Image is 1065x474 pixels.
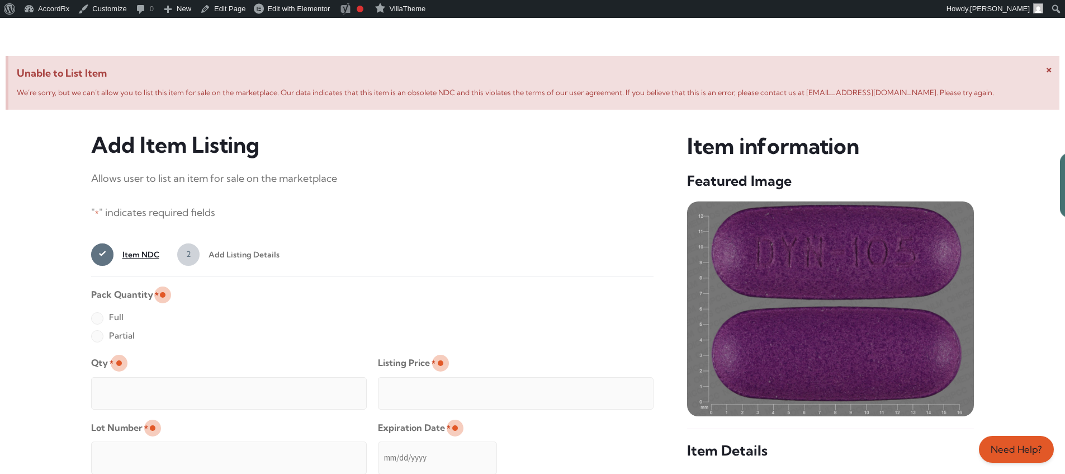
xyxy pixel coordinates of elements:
[91,204,654,222] p: " " indicates required fields
[113,243,159,266] span: Item NDC
[687,442,974,460] h5: Item Details
[91,243,159,266] a: 1Item NDC
[687,132,974,161] h3: Item information
[177,243,200,266] span: 2
[91,132,654,158] h3: Add Item Listing
[378,442,497,474] input: mm/dd/yyyy
[979,436,1054,463] a: Need Help?
[91,170,654,187] p: Allows user to list an item for sale on the marketplace
[1046,62,1052,76] span: ×
[91,354,113,372] label: Qty
[91,327,135,345] label: Partial
[267,4,330,13] span: Edit with Elementor
[91,243,113,266] span: 1
[970,4,1030,13] span: [PERSON_NAME]
[91,285,159,304] legend: Pack Quantity
[91,419,148,437] label: Lot Number
[17,64,1051,82] span: Unable to List Item
[357,6,363,12] div: Focus keyphrase not set
[200,243,280,266] span: Add Listing Details
[91,308,124,326] label: Full
[17,88,994,97] span: We’re sorry, but we can’t allow you to list this item for sale on the marketplace. Our data indic...
[687,172,974,190] h5: Featured Image
[378,354,436,372] label: Listing Price
[378,419,451,437] label: Expiration Date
